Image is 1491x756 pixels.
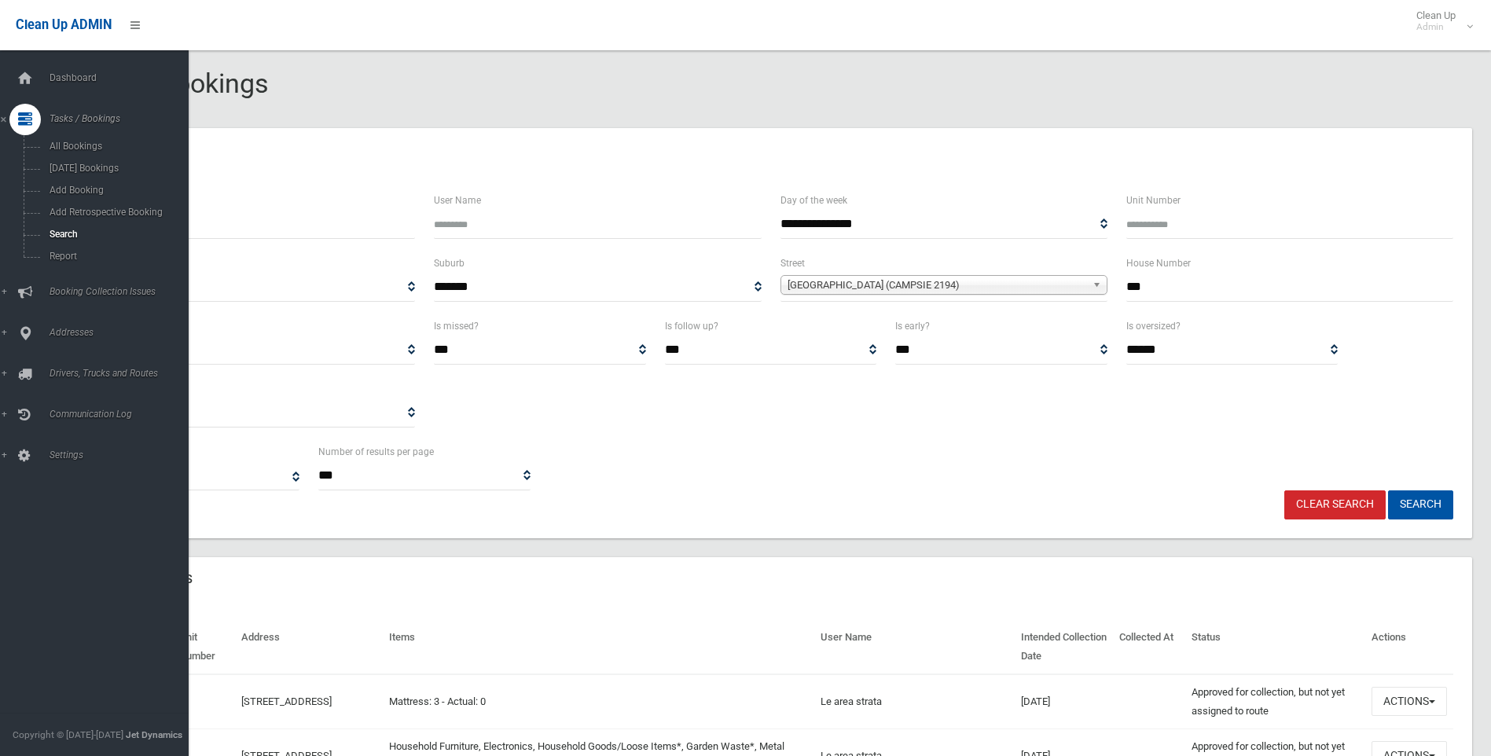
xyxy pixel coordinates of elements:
[45,229,187,240] span: Search
[1126,192,1181,209] label: Unit Number
[814,620,1015,674] th: User Name
[16,17,112,32] span: Clean Up ADMIN
[1408,9,1471,33] span: Clean Up
[895,317,930,335] label: Is early?
[1185,620,1365,674] th: Status
[1126,317,1181,335] label: Is oversized?
[45,327,200,338] span: Addresses
[383,620,814,674] th: Items
[235,620,384,674] th: Address
[318,443,434,461] label: Number of results per page
[434,255,465,272] label: Suburb
[1372,687,1447,716] button: Actions
[780,255,805,272] label: Street
[434,192,481,209] label: User Name
[126,729,182,740] strong: Jet Dynamics
[45,185,187,196] span: Add Booking
[45,368,200,379] span: Drivers, Trucks and Routes
[45,207,187,218] span: Add Retrospective Booking
[1388,490,1453,519] button: Search
[434,317,479,335] label: Is missed?
[383,674,814,729] td: Mattress: 3 - Actual: 0
[1185,674,1365,729] td: Approved for collection, but not yet assigned to route
[1284,490,1386,519] a: Clear Search
[780,192,847,209] label: Day of the week
[45,72,200,83] span: Dashboard
[1416,21,1456,33] small: Admin
[814,674,1015,729] td: Le area strata
[1015,674,1113,729] td: [DATE]
[241,695,332,707] a: [STREET_ADDRESS]
[45,251,187,262] span: Report
[1365,620,1453,674] th: Actions
[173,620,235,674] th: Unit Number
[45,113,200,124] span: Tasks / Bookings
[788,276,1086,295] span: [GEOGRAPHIC_DATA] (CAMPSIE 2194)
[45,286,200,297] span: Booking Collection Issues
[1015,620,1113,674] th: Intended Collection Date
[1113,620,1185,674] th: Collected At
[45,409,200,420] span: Communication Log
[1126,255,1191,272] label: House Number
[665,317,718,335] label: Is follow up?
[45,163,187,174] span: [DATE] Bookings
[13,729,123,740] span: Copyright © [DATE]-[DATE]
[45,141,187,152] span: All Bookings
[45,450,200,461] span: Settings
